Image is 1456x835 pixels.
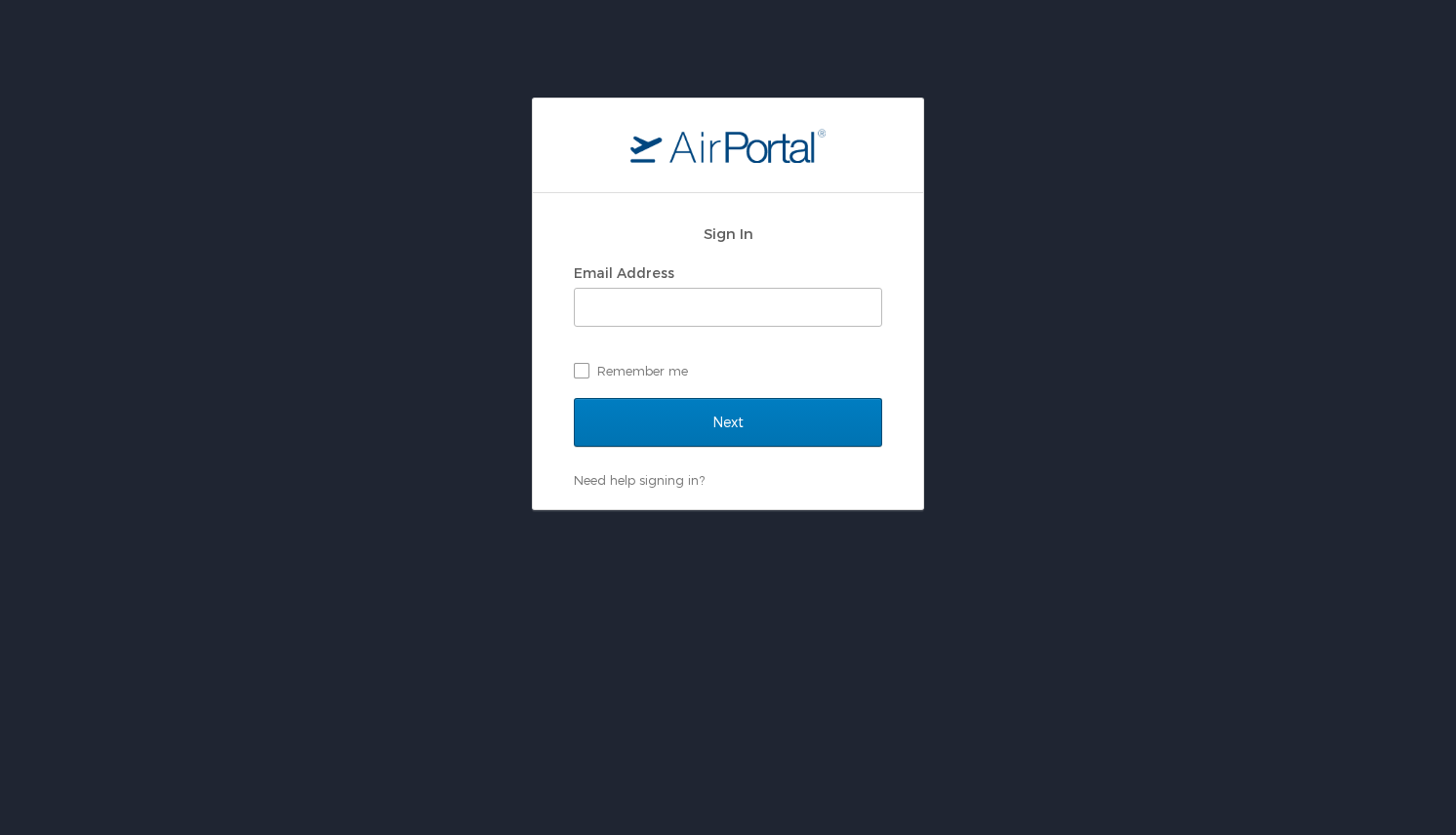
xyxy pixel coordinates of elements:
[574,472,705,488] a: Need help signing in?
[574,222,882,245] h2: Sign In
[574,356,882,385] label: Remember me
[574,264,674,281] label: Email Address
[630,128,826,163] img: logo
[574,398,882,447] input: Next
